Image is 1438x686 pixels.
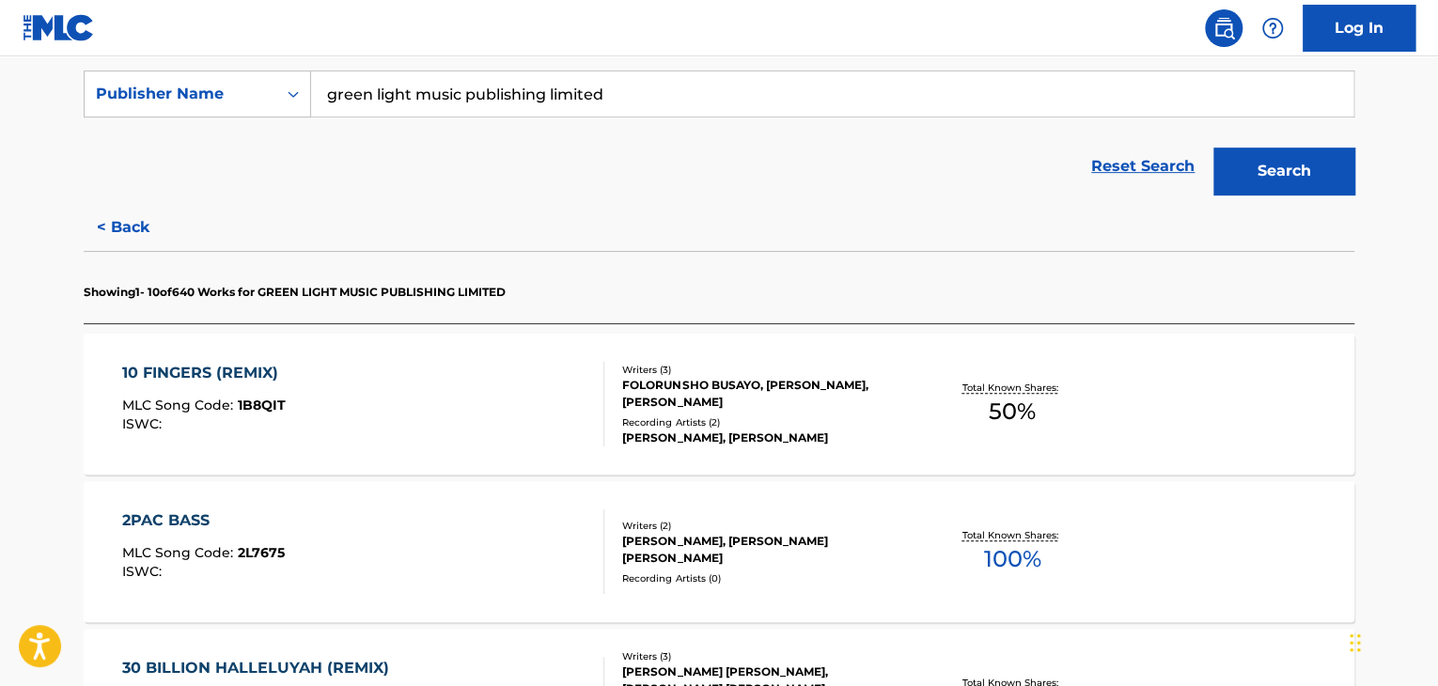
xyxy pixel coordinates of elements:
span: MLC Song Code : [122,544,238,561]
span: MLC Song Code : [122,397,238,413]
div: 10 FINGERS (REMIX) [122,362,288,384]
div: Recording Artists ( 2 ) [622,415,906,429]
img: search [1212,17,1235,39]
span: ISWC : [122,563,166,580]
p: Total Known Shares: [961,381,1062,395]
form: Search Form [84,70,1354,204]
div: Drag [1350,615,1361,671]
div: Writers ( 3 ) [622,363,906,377]
button: < Back [84,204,196,251]
div: [PERSON_NAME], [PERSON_NAME] [PERSON_NAME] [622,533,906,567]
p: Total Known Shares: [961,528,1062,542]
span: 100 % [983,542,1040,576]
div: [PERSON_NAME], [PERSON_NAME] [622,429,906,446]
a: 2PAC BASSMLC Song Code:2L7675ISWC:Writers (2)[PERSON_NAME], [PERSON_NAME] [PERSON_NAME]Recording ... [84,481,1354,622]
a: Log In [1303,5,1415,52]
div: Publisher Name [96,83,265,105]
a: 10 FINGERS (REMIX)MLC Song Code:1B8QITISWC:Writers (3)FOLORUNSHO BUSAYO, [PERSON_NAME], [PERSON_N... [84,334,1354,475]
div: Writers ( 2 ) [622,519,906,533]
div: 30 BILLION HALLELUYAH (REMIX) [122,657,399,679]
button: Search [1213,148,1354,195]
div: Recording Artists ( 0 ) [622,571,906,585]
div: Help [1254,9,1291,47]
div: FOLORUNSHO BUSAYO, [PERSON_NAME], [PERSON_NAME] [622,377,906,411]
span: ISWC : [122,415,166,432]
p: Showing 1 - 10 of 640 Works for GREEN LIGHT MUSIC PUBLISHING LIMITED [84,284,506,301]
span: 1B8QIT [238,397,286,413]
a: Reset Search [1082,146,1204,187]
span: 2L7675 [238,544,285,561]
img: help [1261,17,1284,39]
div: Writers ( 3 ) [622,649,906,663]
img: MLC Logo [23,14,95,41]
span: 50 % [989,395,1036,429]
div: 2PAC BASS [122,509,285,532]
a: Public Search [1205,9,1243,47]
iframe: Chat Widget [1344,596,1438,686]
